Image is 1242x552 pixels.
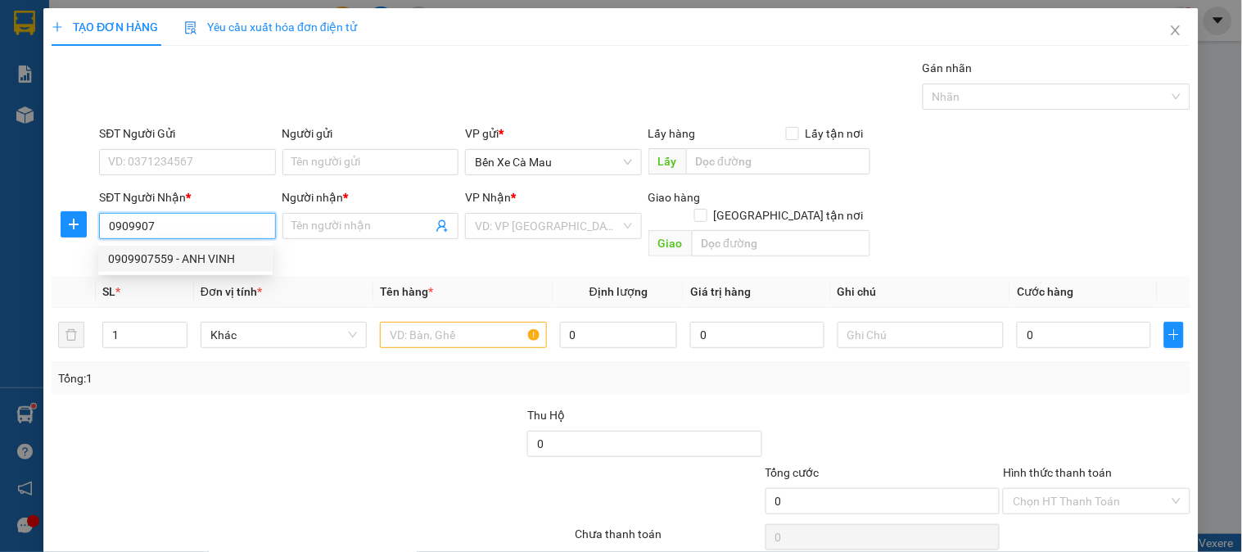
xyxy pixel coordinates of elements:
[686,148,870,174] input: Dọc đường
[707,206,870,224] span: [GEOGRAPHIC_DATA] tận nơi
[690,285,751,298] span: Giá trị hàng
[98,246,273,272] div: 0909907559 - ANH VINH
[61,218,86,231] span: plus
[648,191,701,204] span: Giao hàng
[1164,322,1184,348] button: plus
[799,124,870,143] span: Lấy tận nơi
[648,148,686,174] span: Lấy
[201,285,262,298] span: Đơn vị tính
[380,322,546,348] input: VD: Bàn, Ghế
[20,20,102,102] img: logo.jpg
[527,409,565,422] span: Thu Hộ
[831,276,1010,308] th: Ghi chú
[61,211,87,238] button: plus
[465,124,641,143] div: VP gửi
[58,322,84,348] button: delete
[1003,466,1112,479] label: Hình thức thanh toán
[923,61,973,75] label: Gán nhãn
[589,285,648,298] span: Định lượng
[1017,285,1073,298] span: Cước hàng
[102,285,115,298] span: SL
[1153,8,1199,54] button: Close
[108,250,263,268] div: 0909907559 - ANH VINH
[184,20,357,34] span: Yêu cầu xuất hóa đơn điện tử
[465,191,511,204] span: VP Nhận
[475,150,631,174] span: Bến Xe Cà Mau
[52,21,63,33] span: plus
[153,40,684,61] li: 26 Phó Cơ Điều, Phường 12
[1165,328,1183,342] span: plus
[153,61,684,81] li: Hotline: 02839552959
[52,20,158,34] span: TẠO ĐƠN HÀNG
[282,124,458,143] div: Người gửi
[380,285,433,298] span: Tên hàng
[692,230,870,256] input: Dọc đường
[690,322,824,348] input: 0
[648,127,696,140] span: Lấy hàng
[99,188,275,206] div: SĐT Người Nhận
[210,323,357,347] span: Khác
[58,369,481,387] div: Tổng: 1
[20,119,230,146] b: GỬI : Bến Xe Cà Mau
[99,124,275,143] div: SĐT Người Gửi
[838,322,1004,348] input: Ghi Chú
[766,466,820,479] span: Tổng cước
[184,21,197,34] img: icon
[1169,24,1182,37] span: close
[436,219,449,233] span: user-add
[648,230,692,256] span: Giao
[282,188,458,206] div: Người nhận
